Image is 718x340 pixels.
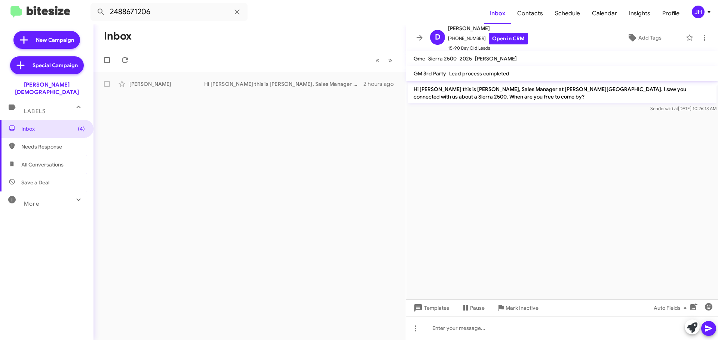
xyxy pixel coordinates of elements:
p: Hi [PERSON_NAME] this is [PERSON_NAME], Sales Manager at [PERSON_NAME][GEOGRAPHIC_DATA]. I saw yo... [408,82,717,103]
div: [PERSON_NAME] [129,80,204,88]
span: Templates [412,301,449,315]
div: JH [692,6,705,18]
button: Next [384,53,397,68]
span: Lead process completed [449,70,509,77]
span: 2025 [460,55,472,62]
a: Open in CRM [489,33,528,44]
nav: Page navigation example [371,53,397,68]
button: Templates [406,301,455,315]
button: Pause [455,301,491,315]
a: New Campaign [13,31,80,49]
a: Insights [623,3,656,24]
span: D [435,31,441,43]
a: Contacts [511,3,549,24]
span: Sender [DATE] 10:26:13 AM [650,106,717,111]
span: (4) [78,125,85,132]
span: 15-90 Day Old Leads [448,44,528,52]
input: Search [90,3,248,21]
span: Auto Fields [654,301,690,315]
span: Labels [24,108,46,115]
span: [PHONE_NUMBER] [448,33,528,44]
span: Add Tags [638,31,662,44]
span: New Campaign [36,36,74,44]
span: « [375,56,380,65]
span: More [24,200,39,207]
span: Gmc [414,55,425,62]
span: Special Campaign [33,62,78,69]
button: Add Tags [605,31,682,44]
a: Schedule [549,3,586,24]
span: Save a Deal [21,179,49,186]
span: said at [665,106,678,111]
span: Needs Response [21,143,85,150]
span: Sierra 2500 [428,55,457,62]
span: [PERSON_NAME] [448,24,528,33]
span: Mark Inactive [506,301,538,315]
span: Pause [470,301,485,315]
h1: Inbox [104,30,132,42]
span: Inbox [21,125,85,132]
button: Auto Fields [648,301,696,315]
button: JH [685,6,710,18]
span: » [388,56,392,65]
a: Inbox [484,3,511,24]
div: 2 hours ago [363,80,400,88]
a: Profile [656,3,685,24]
button: Mark Inactive [491,301,544,315]
button: Previous [371,53,384,68]
span: [PERSON_NAME] [475,55,517,62]
span: All Conversations [21,161,64,168]
span: GM 3rd Party [414,70,446,77]
a: Special Campaign [10,56,84,74]
div: Hi [PERSON_NAME] this is [PERSON_NAME], Sales Manager at [PERSON_NAME][GEOGRAPHIC_DATA]. I saw yo... [204,80,363,88]
a: Calendar [586,3,623,24]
